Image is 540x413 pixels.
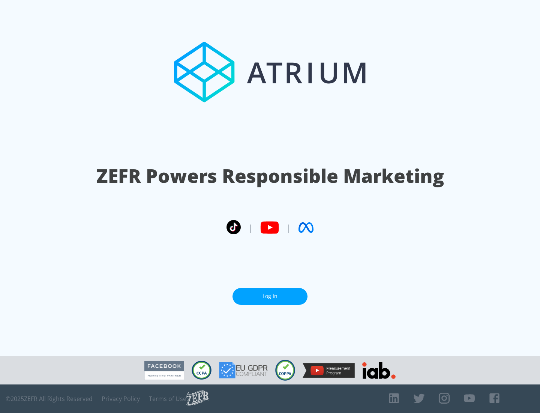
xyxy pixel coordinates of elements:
a: Log In [232,288,307,305]
img: YouTube Measurement Program [303,363,355,378]
img: COPPA Compliant [275,360,295,381]
a: Privacy Policy [102,395,140,402]
a: Terms of Use [149,395,186,402]
img: GDPR Compliant [219,362,268,378]
img: Facebook Marketing Partner [144,361,184,380]
span: © 2025 ZEFR All Rights Reserved [6,395,93,402]
img: CCPA Compliant [192,361,211,380]
img: IAB [362,362,396,379]
span: | [248,222,253,233]
h1: ZEFR Powers Responsible Marketing [96,163,444,189]
span: | [286,222,291,233]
